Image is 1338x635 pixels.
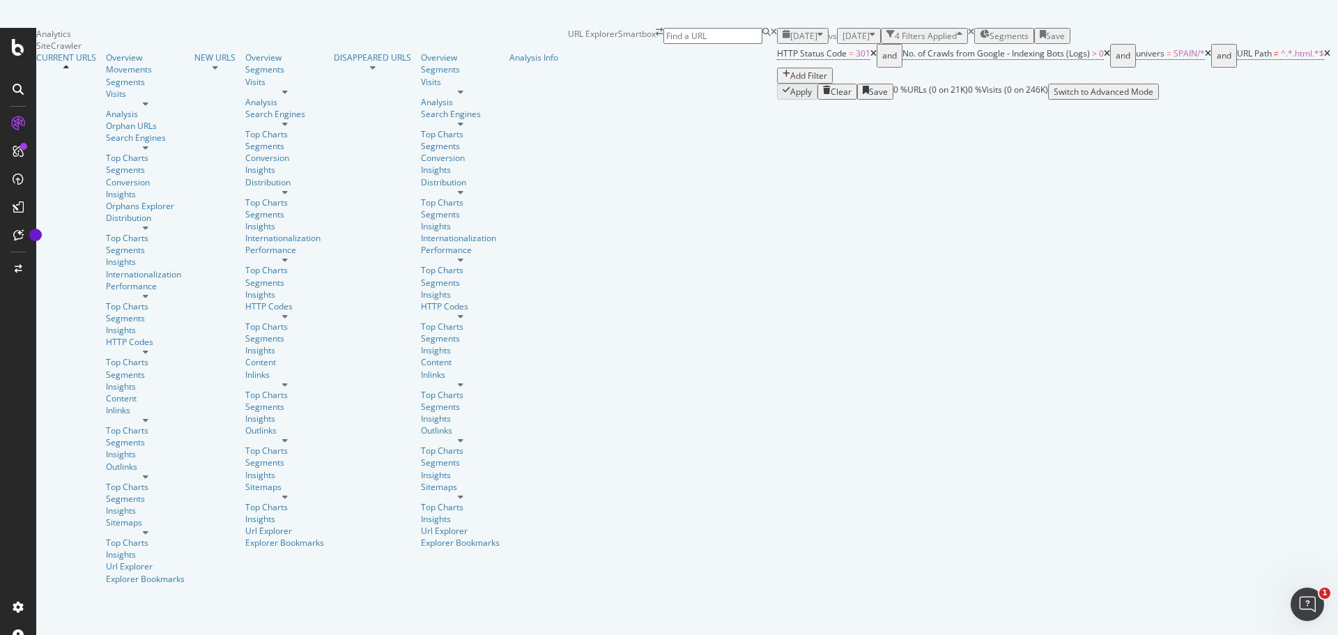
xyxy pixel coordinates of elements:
[245,152,324,164] a: Conversion
[106,573,185,585] div: Explorer Bookmarks
[106,88,185,100] a: Visits
[106,108,185,120] a: Analysis
[245,52,324,63] a: Overview
[893,84,968,100] div: 0 % URLs ( 0 on 21K )
[421,481,500,493] a: Sitemaps
[245,413,324,424] a: Insights
[245,108,324,120] a: Search Engines
[106,63,185,75] a: Movements
[1167,47,1171,59] span: =
[245,300,324,312] a: HTTP Codes
[421,208,500,220] a: Segments
[36,28,568,40] div: Analytics
[421,232,500,244] div: Internationalization
[245,232,324,244] div: Internationalization
[194,52,236,63] a: NEW URLS
[1174,47,1205,59] span: SPAIN/*
[618,28,656,100] div: Smartbox
[1211,44,1237,68] button: and
[106,404,185,416] a: Inlinks
[421,220,500,232] a: Insights
[106,369,185,381] a: Segments
[106,517,185,528] a: Sitemaps
[1046,30,1065,42] div: Save
[421,96,500,108] div: Analysis
[245,332,324,344] a: Segments
[421,164,500,176] a: Insights
[421,469,500,481] div: Insights
[245,401,324,413] a: Segments
[245,457,324,468] a: Segments
[106,381,185,392] div: Insights
[106,448,185,460] div: Insights
[421,401,500,413] a: Segments
[245,96,324,108] div: Analysis
[106,244,185,256] div: Segments
[1034,28,1070,44] button: Save
[663,28,762,44] input: Find a URL
[1099,47,1104,59] span: 0
[106,537,185,549] div: Top Charts
[106,356,185,368] a: Top Charts
[421,525,500,537] a: Url Explorer
[245,481,324,493] a: Sitemaps
[106,461,185,473] a: Outlinks
[882,46,897,66] div: and
[245,469,324,481] a: Insights
[245,220,324,232] a: Insights
[421,513,500,525] div: Insights
[106,560,185,572] div: Url Explorer
[421,344,500,356] div: Insights
[1116,46,1130,66] div: and
[777,68,833,84] button: Add Filter
[245,128,324,140] a: Top Charts
[1048,84,1159,100] button: Switch to Advanced Mode
[106,549,185,560] a: Insights
[106,436,185,448] a: Segments
[106,493,185,505] a: Segments
[245,76,324,88] a: Visits
[245,197,324,208] div: Top Charts
[245,356,324,368] a: Content
[106,176,185,188] a: Conversion
[421,389,500,401] a: Top Charts
[881,28,968,44] button: 4 Filters Applied
[106,300,185,312] a: Top Charts
[421,457,500,468] a: Segments
[421,277,500,289] a: Segments
[245,140,324,152] a: Segments
[106,505,185,517] a: Insights
[106,424,185,436] a: Top Charts
[106,280,185,292] a: Performance
[1237,47,1272,59] span: URL Path
[421,197,500,208] a: Top Charts
[421,128,500,140] a: Top Charts
[421,300,500,312] a: HTTP Codes
[106,188,185,200] a: Insights
[421,264,500,276] a: Top Charts
[777,28,829,44] button: [DATE]
[245,501,324,513] a: Top Charts
[106,120,185,132] a: Orphan URLs
[568,28,618,40] div: URL Explorer
[421,176,500,188] div: Distribution
[245,344,324,356] div: Insights
[421,424,500,436] a: Outlinks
